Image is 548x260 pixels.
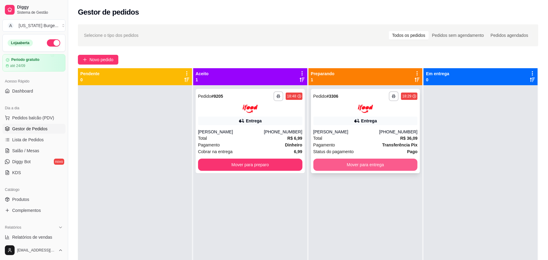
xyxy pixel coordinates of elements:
div: [PHONE_NUMBER] [264,129,302,135]
strong: Pago [407,149,417,154]
button: Mover para entrega [313,159,418,171]
span: Produtos [12,196,29,202]
span: Lista de Pedidos [12,137,44,143]
span: plus [83,58,87,62]
span: Pedidos balcão (PDV) [12,115,54,121]
a: Período gratuitoaté 24/09 [2,54,65,72]
span: Complementos [12,207,41,213]
span: Relatórios [5,225,21,230]
a: Dashboard [2,86,65,96]
p: 1 [196,77,209,83]
a: KDS [2,168,65,177]
span: Pagamento [313,142,335,148]
a: Gestor de Pedidos [2,124,65,134]
strong: # 3306 [326,94,338,99]
button: Mover para preparo [198,159,302,171]
article: Período gratuito [11,58,40,62]
a: DiggySistema de Gestão [2,2,65,17]
div: Catálogo [2,185,65,195]
span: Pagamento [198,142,220,148]
div: Pedidos sem agendamento [429,31,487,40]
div: Pedidos agendados [487,31,532,40]
span: Total [198,135,207,142]
p: Aceito [196,71,209,77]
strong: Transferência Pix [382,142,417,147]
p: Preparando [311,71,335,77]
a: Produtos [2,195,65,204]
article: até 24/09 [10,63,25,68]
div: Entrega [361,118,377,124]
div: Loja aberta [8,40,33,46]
span: Diggy [17,5,63,10]
span: Salão / Mesas [12,148,39,154]
div: 18:29 [402,94,411,99]
span: Status do pagamento [313,148,354,155]
p: 0 [426,77,449,83]
button: Alterar Status [47,39,60,47]
span: Gestor de Pedidos [12,126,47,132]
span: Sistema de Gestão [17,10,63,15]
strong: 6,99 [294,149,302,154]
div: Dia a dia [2,103,65,113]
span: Relatórios de vendas [12,234,52,240]
button: Pedidos balcão (PDV) [2,113,65,123]
span: Diggy Bot [12,159,31,165]
a: Relatórios de vendas [2,232,65,242]
p: Em entrega [426,71,449,77]
strong: R$ 36,09 [400,136,417,141]
div: Todos os pedidos [389,31,429,40]
span: [EMAIL_ADDRESS][DOMAIN_NAME] [17,248,56,253]
strong: # 9205 [211,94,223,99]
a: Salão / Mesas [2,146,65,156]
span: Dashboard [12,88,33,94]
a: Lista de Pedidos [2,135,65,145]
img: ifood [358,105,373,113]
img: ifood [243,105,258,113]
div: Acesso Rápido [2,76,65,86]
span: Pedido [198,94,211,99]
p: 0 [80,77,99,83]
div: [US_STATE] Burge ... [19,23,58,29]
span: Cobrar na entrega [198,148,233,155]
p: 1 [311,77,335,83]
div: Entrega [246,118,262,124]
div: 18:48 [287,94,296,99]
button: Select a team [2,19,65,32]
p: Pendente [80,71,99,77]
span: A [8,23,14,29]
a: Diggy Botnovo [2,157,65,167]
span: Selecione o tipo dos pedidos [84,32,138,39]
button: [EMAIL_ADDRESS][DOMAIN_NAME] [2,243,65,258]
strong: R$ 6,99 [287,136,302,141]
a: Complementos [2,206,65,215]
span: Pedido [313,94,327,99]
span: Total [313,135,323,142]
h2: Gestor de pedidos [78,7,139,17]
button: Novo pedido [78,55,118,65]
span: Novo pedido [89,56,113,63]
div: [PERSON_NAME] [313,129,379,135]
div: [PHONE_NUMBER] [379,129,417,135]
strong: Dinheiro [285,142,302,147]
div: [PERSON_NAME] [198,129,264,135]
span: KDS [12,170,21,176]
